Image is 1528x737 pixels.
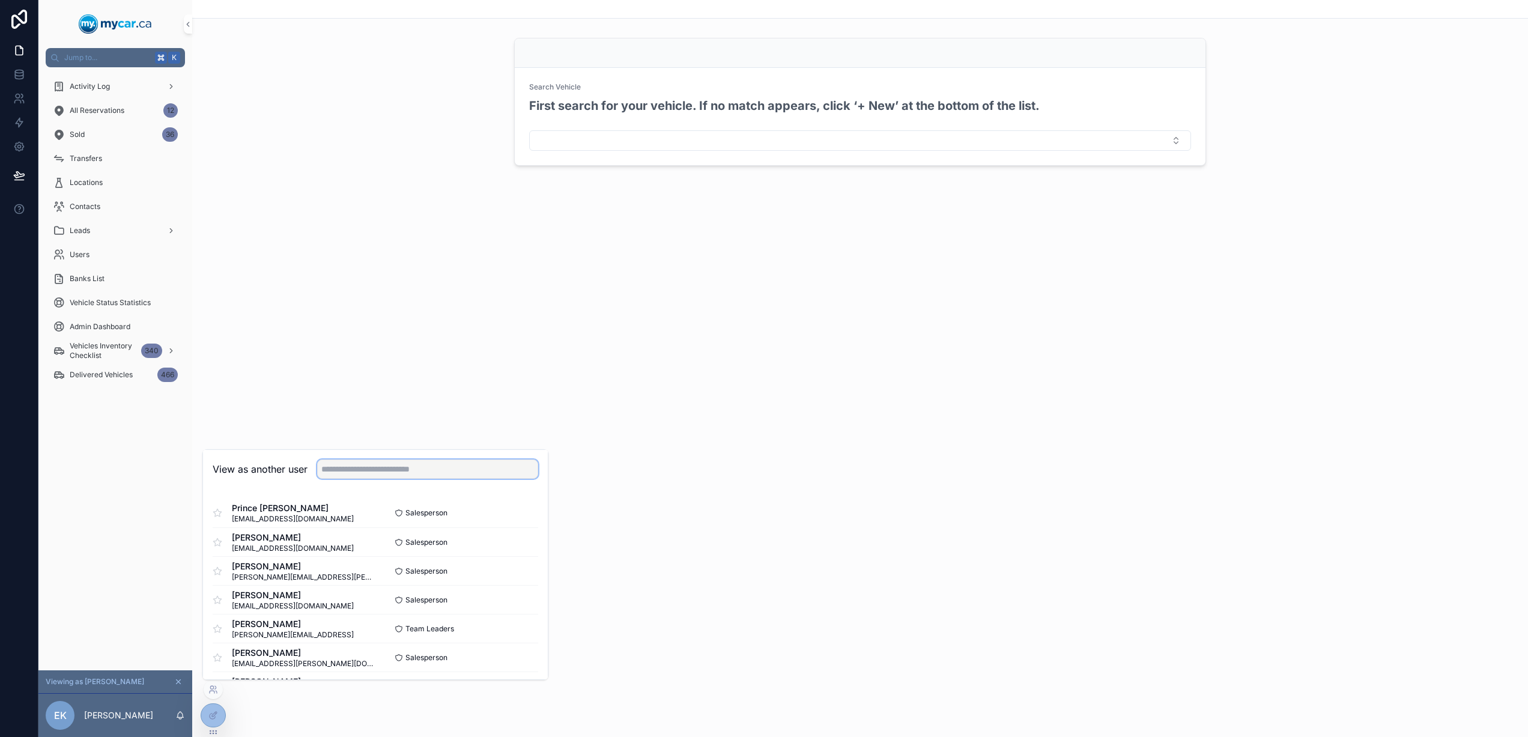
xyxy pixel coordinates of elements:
[529,130,1191,151] button: Select Button
[232,618,354,630] span: [PERSON_NAME]
[405,508,447,518] span: Salesperson
[232,676,375,688] span: [PERSON_NAME]
[46,677,144,687] span: Viewing as [PERSON_NAME]
[163,103,178,118] div: 12
[46,292,185,314] a: Vehicle Status Statistics
[405,624,454,634] span: Team Leaders
[405,566,447,576] span: Salesperson
[232,502,354,514] span: Prince [PERSON_NAME]
[232,514,354,524] span: [EMAIL_ADDRESS][DOMAIN_NAME]
[232,601,354,611] span: [EMAIL_ADDRESS][DOMAIN_NAME]
[157,368,178,382] div: 466
[84,709,153,721] p: [PERSON_NAME]
[141,344,162,358] div: 340
[70,154,102,163] span: Transfers
[46,124,185,145] a: Sold36
[46,364,185,386] a: Delivered Vehicles466
[70,274,105,284] span: Banks List
[54,708,67,723] span: EK
[232,572,375,582] span: [PERSON_NAME][EMAIL_ADDRESS][PERSON_NAME][DOMAIN_NAME]
[46,196,185,217] a: Contacts
[70,250,89,259] span: Users
[232,560,375,572] span: [PERSON_NAME]
[232,544,354,553] span: [EMAIL_ADDRESS][DOMAIN_NAME]
[70,202,100,211] span: Contacts
[79,14,152,34] img: App logo
[46,100,185,121] a: All Reservations12
[70,106,124,115] span: All Reservations
[232,589,354,601] span: [PERSON_NAME]
[70,226,90,235] span: Leads
[213,462,308,476] h2: View as another user
[46,48,185,67] button: Jump to...K
[70,370,133,380] span: Delivered Vehicles
[232,630,354,640] span: [PERSON_NAME][EMAIL_ADDRESS]
[46,244,185,265] a: Users
[70,130,85,139] span: Sold
[529,98,1040,115] h2: First search for your vehicle. If no match appears, click ‘+ New’ at the bottom of the list.
[162,127,178,142] div: 36
[46,76,185,97] a: Activity Log
[70,322,130,332] span: Admin Dashboard
[405,595,447,605] span: Salesperson
[38,67,192,401] div: scrollable content
[70,298,151,308] span: Vehicle Status Statistics
[405,538,447,547] span: Salesperson
[46,340,185,362] a: Vehicles Inventory Checklist340
[64,53,150,62] span: Jump to...
[70,341,136,360] span: Vehicles Inventory Checklist
[529,82,581,91] span: Search Vehicle
[46,220,185,241] a: Leads
[232,647,375,659] span: [PERSON_NAME]
[46,172,185,193] a: Locations
[232,532,354,544] span: [PERSON_NAME]
[405,653,447,663] span: Salesperson
[46,148,185,169] a: Transfers
[46,316,185,338] a: Admin Dashboard
[46,268,185,290] a: Banks List
[70,178,103,187] span: Locations
[70,82,110,91] span: Activity Log
[232,659,375,669] span: [EMAIL_ADDRESS][PERSON_NAME][DOMAIN_NAME]
[169,53,179,62] span: K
